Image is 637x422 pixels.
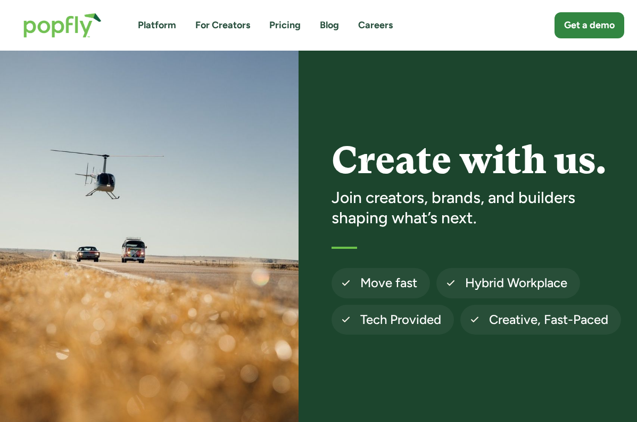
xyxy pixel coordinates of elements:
[360,274,417,291] h4: Move fast
[358,19,393,32] a: Careers
[555,12,624,38] a: Get a demo
[564,19,615,32] div: Get a demo
[269,19,301,32] a: Pricing
[195,19,250,32] a: For Creators
[332,188,625,228] h3: Join creators, brands, and builders shaping what’s next.
[465,274,567,291] h4: Hybrid Workplace
[332,140,625,181] h1: Create with us.
[13,2,112,48] a: home
[138,19,176,32] a: Platform
[320,19,339,32] a: Blog
[489,311,608,328] h4: Creative, Fast-Paced
[360,311,441,328] h4: Tech Provided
